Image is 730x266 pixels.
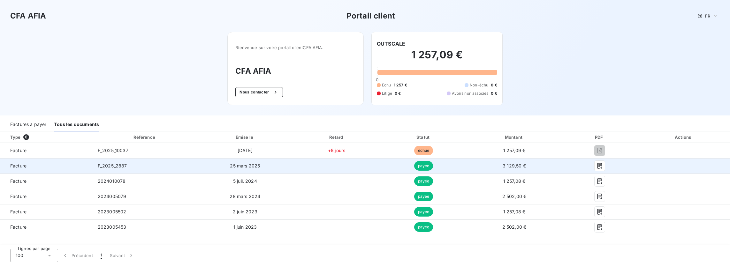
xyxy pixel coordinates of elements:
[414,146,433,155] span: échue
[468,134,561,140] div: Montant
[414,207,433,217] span: payée
[377,40,405,48] h6: OUTSCALE
[238,148,253,153] span: [DATE]
[199,134,292,140] div: Émise le
[101,252,102,259] span: 1
[503,209,526,214] span: 1 257,08 €
[98,209,126,214] span: 2023005502
[502,194,527,199] span: 2 502,00 €
[98,163,127,168] span: F_2025_2887
[414,176,433,186] span: payée
[97,249,106,262] button: 1
[233,209,257,214] span: 2 juin 2023
[382,134,465,140] div: Statut
[230,194,260,199] span: 28 mars 2024
[54,118,99,131] div: Tous les documents
[23,134,29,140] span: 6
[10,118,46,131] div: Factures à payer
[328,148,346,153] span: +5 jours
[98,178,126,184] span: 2024010078
[230,163,260,168] span: 25 mars 2025
[394,82,407,88] span: 1 257 €
[503,148,526,153] span: 1 257,09 €
[5,193,87,200] span: Facture
[10,10,46,22] h3: CFA AFIA
[705,13,710,18] span: FR
[5,163,87,169] span: Facture
[16,252,23,259] span: 100
[503,178,526,184] span: 1 257,08 €
[5,147,87,154] span: Facture
[491,82,497,88] span: 0 €
[133,135,155,140] div: Référence
[491,91,497,96] span: 0 €
[376,77,378,82] span: 0
[98,148,128,153] span: F_2025_10037
[414,222,433,232] span: payée
[6,134,91,140] div: Type
[233,178,257,184] span: 5 juil. 2024
[503,163,526,168] span: 3 129,50 €
[377,48,497,68] h2: 1 257,09 €
[382,91,392,96] span: Litige
[452,91,488,96] span: Avoirs non associés
[5,224,87,230] span: Facture
[235,87,283,97] button: Nous contacter
[470,82,488,88] span: Non-échu
[294,134,379,140] div: Retard
[563,134,636,140] div: PDF
[382,82,391,88] span: Échu
[235,65,356,77] h3: CFA AFIA
[346,10,395,22] h3: Portail client
[414,161,433,171] span: payée
[502,224,527,230] span: 2 502,00 €
[233,224,257,230] span: 1 juin 2023
[235,45,356,50] span: Bienvenue sur votre portail client CFA AFIA .
[98,224,126,230] span: 2023005453
[58,249,97,262] button: Précédent
[395,91,401,96] span: 0 €
[106,249,138,262] button: Suivant
[5,178,87,184] span: Facture
[638,134,729,140] div: Actions
[414,192,433,201] span: payée
[5,209,87,215] span: Facture
[98,194,126,199] span: 2024005079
